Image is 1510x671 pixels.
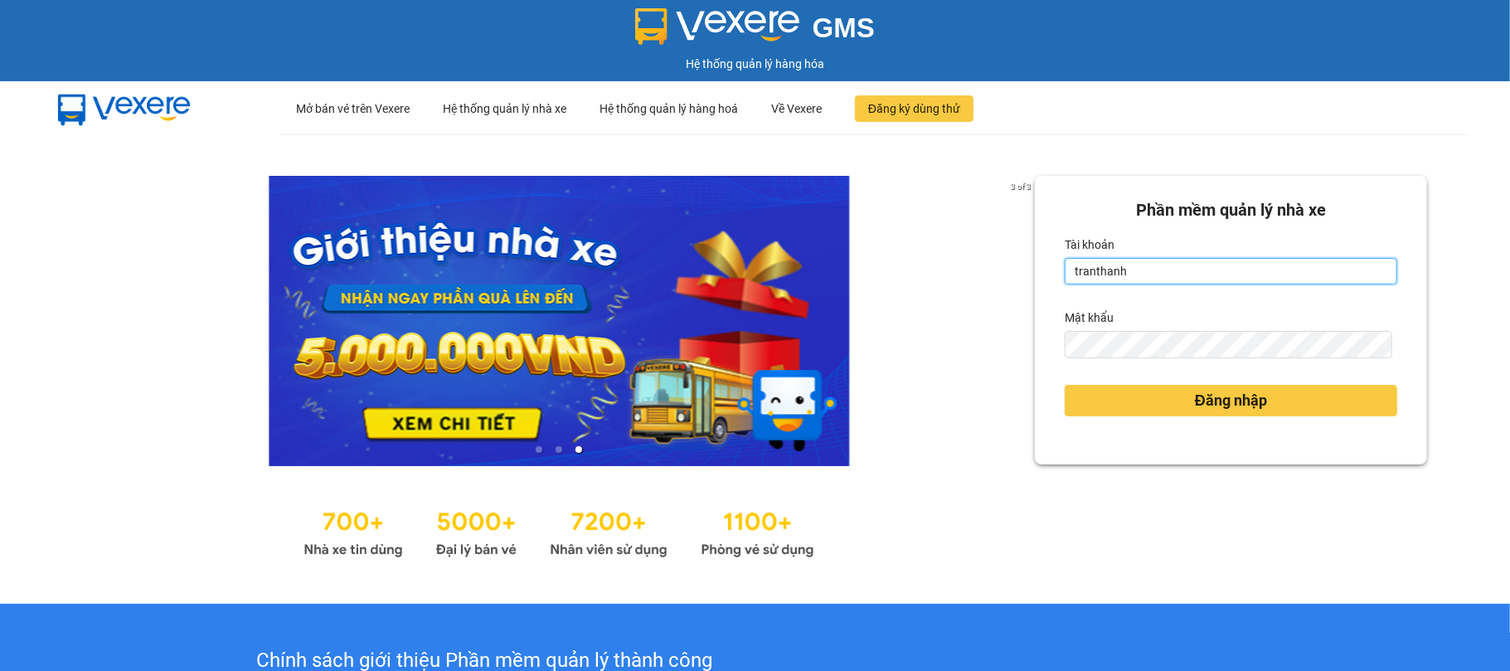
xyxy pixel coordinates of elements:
div: Hệ thống quản lý hàng hóa [4,55,1506,73]
input: Tài khoản [1065,258,1397,284]
li: slide item 1 [536,446,542,453]
div: Hệ thống quản lý nhà xe [443,82,566,135]
button: next slide / item [1012,176,1035,466]
button: Đăng nhập [1065,385,1397,416]
img: Statistics.png [303,499,814,562]
p: 3 of 3 [1006,176,1035,197]
div: Phần mềm quản lý nhà xe [1065,197,1397,223]
span: Đăng ký dùng thử [868,100,960,118]
img: logo 2 [635,8,799,45]
span: Đăng nhập [1195,389,1267,412]
label: Tài khoản [1065,231,1114,258]
a: GMS [635,25,875,38]
li: slide item 2 [556,446,562,453]
div: Về Vexere [771,82,822,135]
div: Mở bán vé trên Vexere [296,82,410,135]
li: slide item 3 [575,446,582,453]
img: mbUUG5Q.png [41,81,207,136]
div: Hệ thống quản lý hàng hoá [600,82,738,135]
button: previous slide / item [83,176,106,466]
span: GMS [813,12,875,43]
button: Đăng ký dùng thử [855,95,973,122]
input: Mật khẩu [1065,331,1392,358]
label: Mật khẩu [1065,304,1114,331]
